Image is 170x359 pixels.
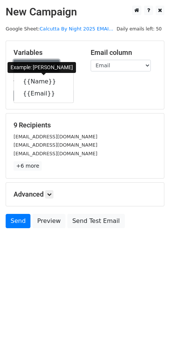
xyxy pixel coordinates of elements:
[91,48,156,57] h5: Email column
[6,6,164,18] h2: New Campaign
[132,323,170,359] iframe: Chat Widget
[8,62,76,73] div: Example: [PERSON_NAME]
[14,151,97,156] small: [EMAIL_ADDRESS][DOMAIN_NAME]
[14,134,97,139] small: [EMAIL_ADDRESS][DOMAIN_NAME]
[14,142,97,148] small: [EMAIL_ADDRESS][DOMAIN_NAME]
[114,25,164,33] span: Daily emails left: 50
[6,214,30,228] a: Send
[14,190,156,198] h5: Advanced
[32,214,65,228] a: Preview
[14,161,42,171] a: +6 more
[67,214,124,228] a: Send Test Email
[14,121,156,129] h5: 9 Recipients
[14,48,79,57] h5: Variables
[39,26,113,32] a: Calcutta By Night 2025 EMAI...
[114,26,164,32] a: Daily emails left: 50
[6,26,113,32] small: Google Sheet:
[14,76,73,88] a: {{Name}}
[14,88,73,100] a: {{Email}}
